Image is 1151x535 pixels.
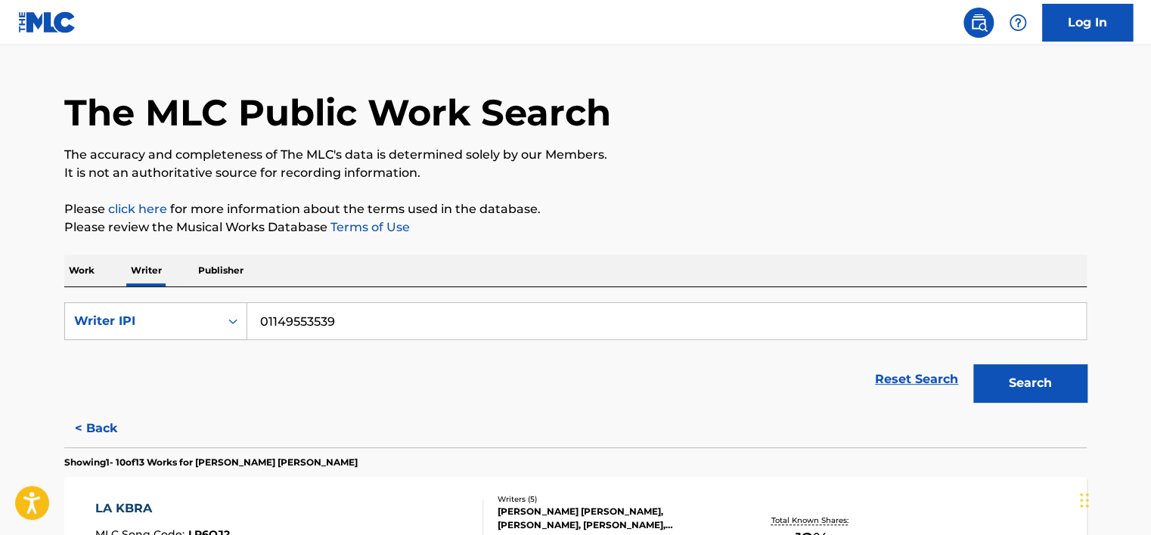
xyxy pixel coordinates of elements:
[867,363,966,396] a: Reset Search
[1003,8,1033,38] div: Help
[970,14,988,32] img: search
[64,200,1087,218] p: Please for more information about the terms used in the database.
[64,164,1087,182] p: It is not an authoritative source for recording information.
[194,255,248,286] p: Publisher
[64,456,358,469] p: Showing 1 - 10 of 13 Works for [PERSON_NAME] [PERSON_NAME]
[498,505,726,532] div: [PERSON_NAME] [PERSON_NAME], [PERSON_NAME], [PERSON_NAME], [PERSON_NAME] [PERSON_NAME] [PERSON_NAME]
[498,493,726,505] div: Writers ( 5 )
[327,220,410,234] a: Terms of Use
[95,499,230,518] div: LA KBRA
[963,8,994,38] a: Public Search
[64,410,155,447] button: < Back
[108,202,167,216] a: click here
[64,255,99,286] p: Work
[1075,462,1151,535] iframe: Chat Widget
[1080,478,1089,523] div: Drag
[18,11,76,33] img: MLC Logo
[64,218,1087,237] p: Please review the Musical Works Database
[64,90,611,135] h1: The MLC Public Work Search
[126,255,166,286] p: Writer
[64,302,1087,410] form: Search Form
[771,515,852,526] p: Total Known Shares:
[973,364,1087,402] button: Search
[1009,14,1027,32] img: help
[1042,4,1133,42] a: Log In
[74,312,210,330] div: Writer IPI
[64,146,1087,164] p: The accuracy and completeness of The MLC's data is determined solely by our Members.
